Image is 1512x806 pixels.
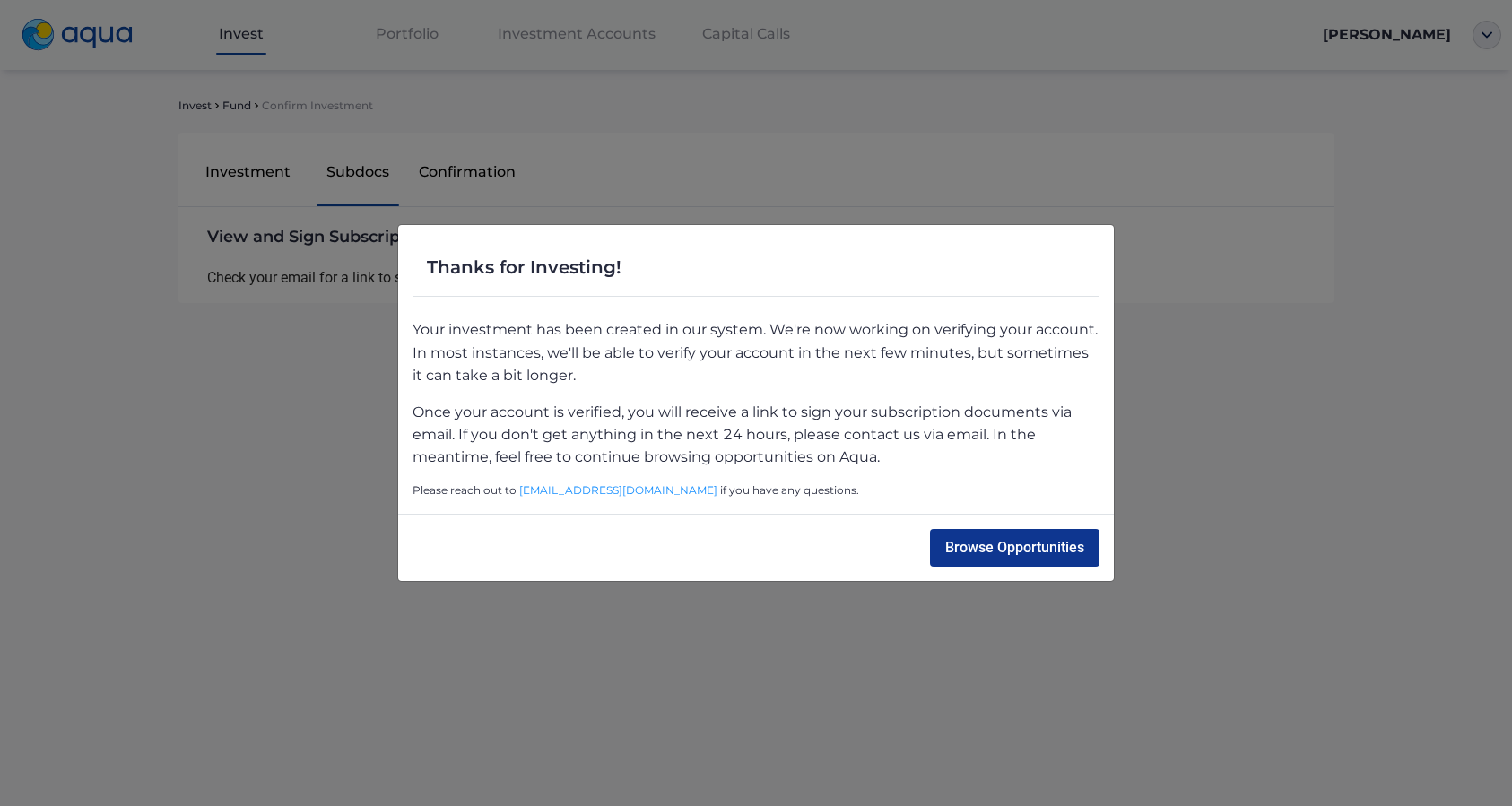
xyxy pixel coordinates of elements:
span: Please reach out to if you have any questions. [413,482,1099,499]
a: [EMAIL_ADDRESS][DOMAIN_NAME] [519,483,717,497]
p: Your investment has been created in our system. We're now working on verifying your account. In m... [413,318,1099,386]
button: Browse Opportunities [930,529,1099,567]
p: Once your account is verified, you will receive a link to sign your subscription documents via em... [413,401,1099,468]
span: Thanks for Investing! [427,254,621,282]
